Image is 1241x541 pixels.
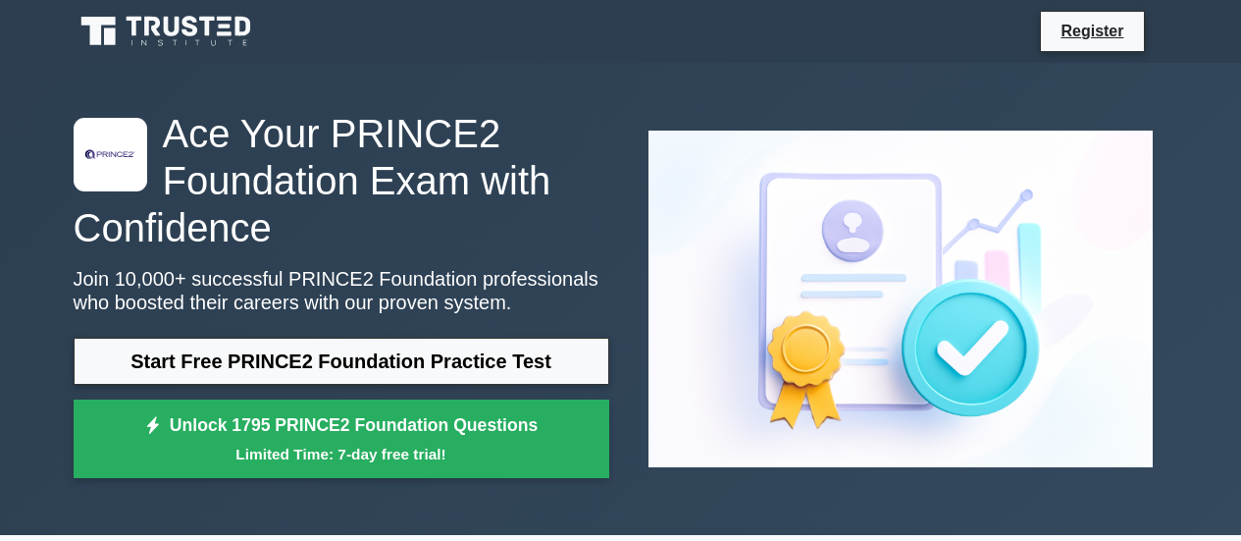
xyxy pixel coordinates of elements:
[1049,19,1135,43] a: Register
[74,338,609,385] a: Start Free PRINCE2 Foundation Practice Test
[98,443,585,465] small: Limited Time: 7-day free trial!
[74,110,609,251] h1: Ace Your PRINCE2 Foundation Exam with Confidence
[74,267,609,314] p: Join 10,000+ successful PRINCE2 Foundation professionals who boosted their careers with our prove...
[74,400,609,478] a: Unlock 1795 PRINCE2 Foundation QuestionsLimited Time: 7-day free trial!
[633,115,1168,483] img: PRINCE2 Foundation Preview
